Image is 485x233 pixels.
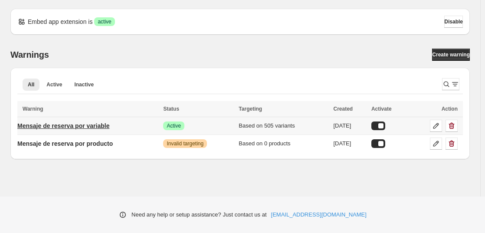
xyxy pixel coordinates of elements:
span: Action [442,106,458,112]
div: Based on 505 variants [239,121,328,130]
span: Targeting [239,106,262,112]
span: Create warning [432,51,470,58]
span: active [98,18,111,25]
div: [DATE] [333,121,366,130]
span: Active [167,122,181,129]
a: Mensaje de reserva por variable [17,119,109,133]
div: Based on 0 products [239,139,328,148]
span: Invalid targeting [167,140,203,147]
button: Disable [444,16,463,28]
p: Embed app extension is [28,17,92,26]
a: Mensaje de reserva por producto [17,137,113,151]
span: Created [333,106,353,112]
span: Disable [444,18,463,25]
span: Activate [371,106,392,112]
span: All [28,81,34,88]
div: [DATE] [333,139,366,148]
button: Search and filter results [442,78,459,90]
a: [EMAIL_ADDRESS][DOMAIN_NAME] [271,210,367,219]
span: Warning [23,106,43,112]
h2: Warnings [10,49,49,60]
p: Mensaje de reserva por producto [17,139,113,148]
span: Active [46,81,62,88]
p: Mensaje de reserva por variable [17,121,109,130]
a: Create warning [432,49,470,61]
span: Status [163,106,179,112]
span: Inactive [74,81,94,88]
